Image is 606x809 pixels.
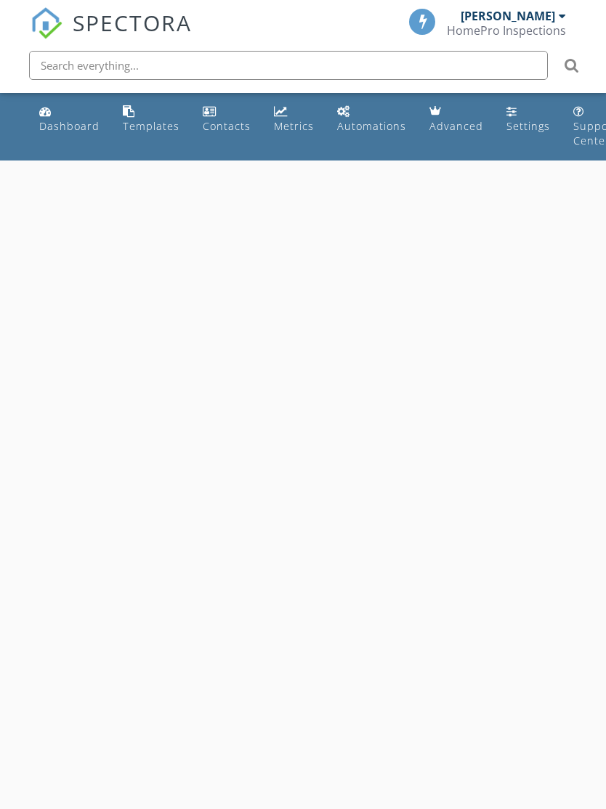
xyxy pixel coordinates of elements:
div: [PERSON_NAME] [461,9,555,23]
span: SPECTORA [73,7,192,38]
div: Settings [506,119,550,133]
a: Contacts [197,99,256,140]
div: Contacts [203,119,251,133]
a: Advanced [424,99,489,140]
a: Settings [501,99,556,140]
a: Automations (Basic) [331,99,412,140]
div: Dashboard [39,119,100,133]
div: Automations [337,119,406,133]
div: Metrics [274,119,314,133]
div: HomePro Inspections [447,23,566,38]
a: SPECTORA [31,20,192,50]
div: Advanced [429,119,483,133]
div: Templates [123,119,179,133]
img: The Best Home Inspection Software - Spectora [31,7,62,39]
a: Templates [117,99,185,140]
a: Dashboard [33,99,105,140]
input: Search everything... [29,51,548,80]
a: Metrics [268,99,320,140]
